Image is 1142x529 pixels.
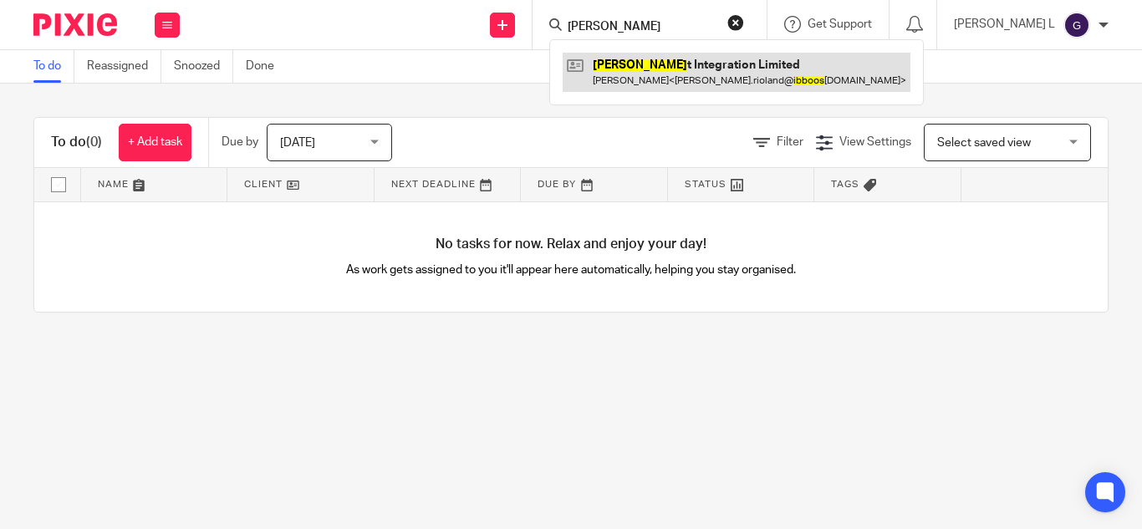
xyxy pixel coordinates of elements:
span: Select saved view [937,137,1031,149]
span: (0) [86,135,102,149]
span: Tags [831,180,859,189]
a: Snoozed [174,50,233,83]
span: View Settings [839,136,911,148]
img: svg%3E [1063,12,1090,38]
a: + Add task [119,124,191,161]
a: Done [246,50,287,83]
a: To do [33,50,74,83]
span: Get Support [808,18,872,30]
p: [PERSON_NAME] L [954,16,1055,33]
a: Reassigned [87,50,161,83]
input: Search [566,20,716,35]
span: [DATE] [280,137,315,149]
h1: To do [51,134,102,151]
span: Filter [777,136,803,148]
img: Pixie [33,13,117,36]
button: Clear [727,14,744,31]
h4: No tasks for now. Relax and enjoy your day! [34,236,1108,253]
p: As work gets assigned to you it'll appear here automatically, helping you stay organised. [303,262,839,278]
p: Due by [222,134,258,150]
